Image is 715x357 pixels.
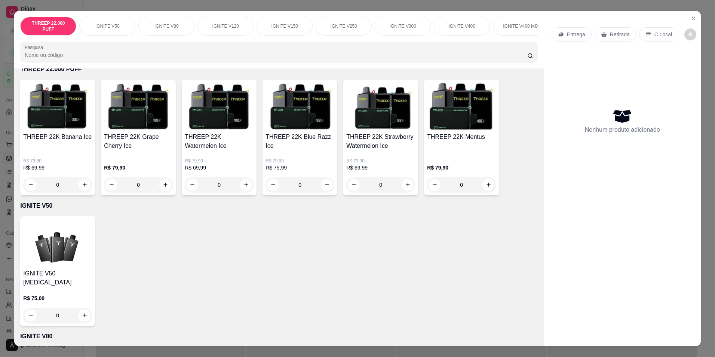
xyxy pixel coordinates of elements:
[23,158,92,164] p: R$ 79,90
[567,31,585,38] p: Entrega
[25,44,46,51] label: Pesquisa
[390,23,416,29] p: IGNITE V300
[20,332,538,341] p: IGNITE V80
[25,179,37,191] button: decrease-product-quantity
[104,83,173,129] img: product-image
[185,83,254,129] img: product-image
[266,132,334,150] h4: THREEP 22K Blue Razz Ice
[185,132,254,150] h4: THREEP 22K Watermelon Ice
[104,132,173,150] h4: THREEP 22K Grape Cherry Ice
[654,31,672,38] p: C.Local
[23,132,92,141] h4: THREEP 22K Banana Ice
[267,179,279,191] button: decrease-product-quantity
[348,179,360,191] button: decrease-product-quantity
[449,23,475,29] p: IGNITE V400
[610,31,630,38] p: Retirada
[266,83,334,129] img: product-image
[212,23,239,29] p: IGNITE V120
[427,132,496,141] h4: THREEP 22K Mentus
[240,179,252,191] button: increase-product-quantity
[346,83,415,129] img: product-image
[346,132,415,150] h4: THREEP 22K Strawberry Watermelon Ice
[105,179,117,191] button: decrease-product-quantity
[23,164,92,171] p: R$ 69,99
[687,12,699,24] button: Close
[79,309,90,321] button: increase-product-quantity
[104,164,173,171] p: R$ 79,90
[95,23,120,29] p: IGNITE V50
[27,20,70,32] p: THREEP 22.000 PUFF
[186,179,198,191] button: decrease-product-quantity
[684,28,696,40] button: decrease-product-quantity
[23,219,92,266] img: product-image
[185,164,254,171] p: R$ 69,99
[159,179,171,191] button: increase-product-quantity
[427,83,496,129] img: product-image
[25,309,37,321] button: decrease-product-quantity
[346,158,415,164] p: R$ 79,90
[346,164,415,171] p: R$ 69,99
[25,51,527,59] input: Pesquisa
[266,158,334,164] p: R$ 79,90
[20,65,538,74] p: THREEP 22.000 PUFF
[482,179,494,191] button: increase-product-quantity
[429,179,441,191] button: decrease-product-quantity
[154,23,179,29] p: IGNITE V80
[427,164,496,171] p: R$ 79,90
[321,179,333,191] button: increase-product-quantity
[79,179,90,191] button: increase-product-quantity
[185,158,254,164] p: R$ 79,90
[266,164,334,171] p: R$ 75,99
[503,23,539,29] p: IGNITE V400 MIX
[23,295,92,302] p: R$ 75,00
[23,83,92,129] img: product-image
[271,23,298,29] p: IGNITE V150
[331,23,357,29] p: IGNITE V250
[402,179,414,191] button: increase-product-quantity
[585,125,660,134] p: Nenhum produto adicionado
[20,201,538,210] p: IGNITE V50
[23,269,92,287] h4: IGNITE V50 [MEDICAL_DATA]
